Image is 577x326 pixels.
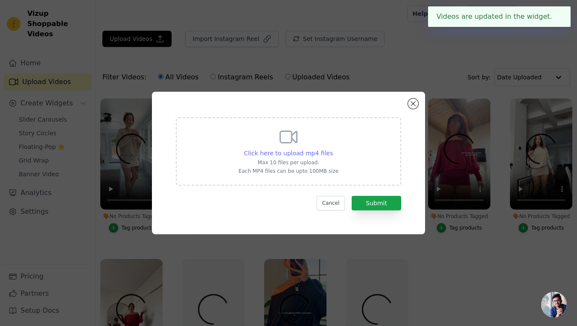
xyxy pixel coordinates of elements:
a: Open chat [541,292,567,317]
p: Each MP4 files can be upto 100MB size [239,168,338,175]
button: Close [552,12,562,22]
p: Max 10 files per upload. [239,159,338,166]
span: Click here to upload mp4 files [244,150,333,157]
button: Cancel [317,196,345,210]
div: Videos are updated in the widget. [428,6,571,27]
button: Submit [352,196,401,210]
button: Close modal [408,99,418,109]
